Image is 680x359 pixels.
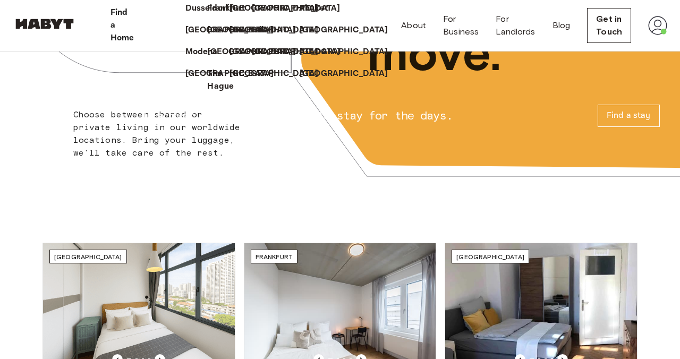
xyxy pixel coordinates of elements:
[598,105,660,127] a: Find a stay
[552,19,571,32] a: Blog
[229,24,318,37] p: [GEOGRAPHIC_DATA]
[207,2,255,15] a: Frankfurt
[185,2,229,15] p: Dusseldorf
[229,46,329,58] a: [GEOGRAPHIC_DATA]
[185,67,274,80] p: [GEOGRAPHIC_DATA]
[443,13,479,38] a: For Business
[207,67,234,93] p: The Hague
[300,46,399,58] a: [GEOGRAPHIC_DATA]
[300,2,328,15] p: Phuket
[229,67,329,80] a: [GEOGRAPHIC_DATA]
[110,6,134,45] p: Find a Home
[54,253,122,261] span: [GEOGRAPHIC_DATA]
[496,13,535,38] a: For Landlords
[300,24,399,37] a: [GEOGRAPHIC_DATA]
[207,2,244,15] p: Frankfurt
[300,2,338,15] a: Phuket
[185,46,228,58] a: Modena
[401,19,426,32] a: About
[607,109,651,122] p: Find a stay
[252,24,274,37] p: Milan
[185,24,285,37] a: [GEOGRAPHIC_DATA]
[229,24,329,37] a: [GEOGRAPHIC_DATA]
[256,253,293,261] span: Frankfurt
[143,108,453,123] span: Discover Habyt Flex, built to stay for the days.
[648,16,667,35] img: avatar
[207,67,244,93] a: The Hague
[587,8,631,43] a: Get in Touch
[252,24,284,37] a: Milan
[207,24,307,37] a: [GEOGRAPHIC_DATA]
[300,67,388,80] p: [GEOGRAPHIC_DATA]
[185,24,274,37] p: [GEOGRAPHIC_DATA]
[229,2,329,15] a: [GEOGRAPHIC_DATA]
[73,109,241,158] span: Choose between shared or private living in our worldwide locations. Bring your luggage, we'll tak...
[229,46,318,58] p: [GEOGRAPHIC_DATA]
[13,19,76,29] img: Habyt
[229,67,318,80] p: [GEOGRAPHIC_DATA]
[300,67,399,80] a: [GEOGRAPHIC_DATA]
[185,2,240,15] a: Dusseldorf
[207,24,296,37] p: [GEOGRAPHIC_DATA]
[185,67,285,80] a: [GEOGRAPHIC_DATA]
[207,46,307,58] a: [GEOGRAPHIC_DATA]
[252,46,351,58] a: [GEOGRAPHIC_DATA]
[229,2,318,15] p: [GEOGRAPHIC_DATA]
[252,2,341,15] p: [GEOGRAPHIC_DATA]
[252,2,351,15] a: [GEOGRAPHIC_DATA]
[185,46,218,58] p: Modena
[300,46,388,58] p: [GEOGRAPHIC_DATA]
[207,46,296,58] p: [GEOGRAPHIC_DATA]
[456,253,524,261] span: [GEOGRAPHIC_DATA]
[300,24,388,37] p: [GEOGRAPHIC_DATA]
[252,46,341,58] p: [GEOGRAPHIC_DATA]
